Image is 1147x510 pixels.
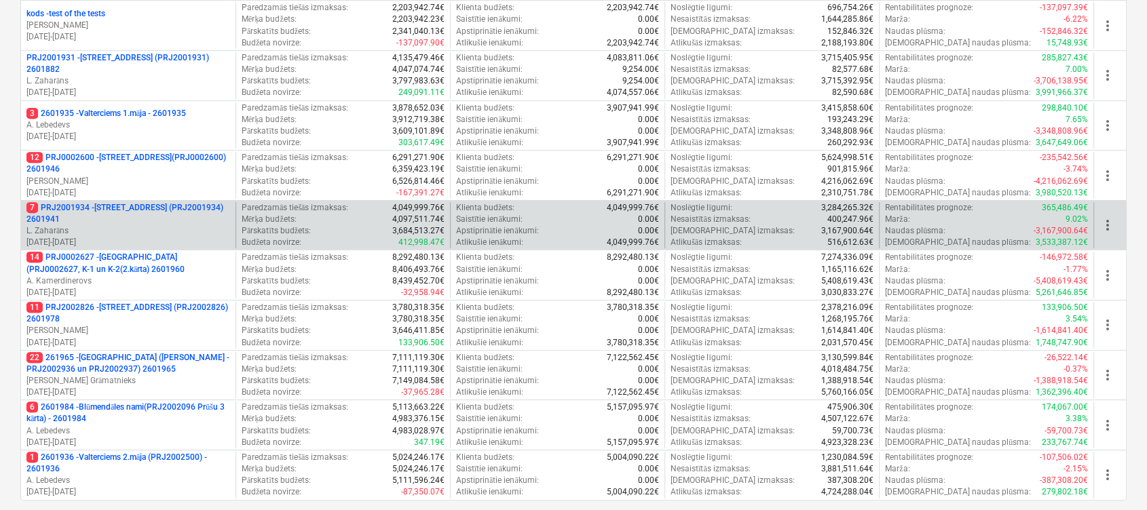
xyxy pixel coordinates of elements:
[638,163,659,175] p: 0.00€
[26,352,230,399] div: 22261965 -[GEOGRAPHIC_DATA] ([PERSON_NAME] - PRJ2002936 un PRJ2002937) 2601965[PERSON_NAME] Grāma...
[607,352,659,364] p: 7,122,562.45€
[885,163,909,175] p: Marža :
[26,108,38,119] span: 3
[26,452,230,475] p: 2601936 - Valterciems 2.māja (PRJ2002500) - 2601936
[885,187,1031,199] p: [DEMOGRAPHIC_DATA] naudas plūsma :
[26,131,230,142] p: [DATE] - [DATE]
[885,352,973,364] p: Rentabilitātes prognoze :
[456,364,523,375] p: Saistītie ienākumi :
[885,287,1031,298] p: [DEMOGRAPHIC_DATA] naudas plūsma :
[456,202,514,214] p: Klienta budžets :
[392,125,445,137] p: 3,609,101.89€
[242,202,348,214] p: Paredzamās tiešās izmaksas :
[398,237,445,248] p: 412,998.47€
[821,302,873,313] p: 2,378,216.09€
[26,108,230,142] div: 32601935 -Valterciems 1.māja - 2601935A. Lebedevs[DATE]-[DATE]
[821,264,873,275] p: 1,165,116.62€
[242,214,297,225] p: Mērķa budžets :
[885,52,973,64] p: Rentabilitātes prognoze :
[1036,287,1088,298] p: 5,261,646.85€
[26,202,230,225] p: PRJ2001934 - [STREET_ADDRESS] (PRJ2001934) 2601941
[392,252,445,263] p: 8,292,480.13€
[607,337,659,349] p: 3,780,318.35€
[26,202,230,249] div: 7PRJ2001934 -[STREET_ADDRESS] (PRJ2001934) 2601941L. Zaharāns[DATE]-[DATE]
[607,102,659,114] p: 3,907,941.99€
[821,287,873,298] p: 3,030,833.27€
[827,163,873,175] p: 901,815.96€
[1034,125,1088,137] p: -3,348,808.96€
[26,325,230,336] p: [PERSON_NAME]
[26,8,230,43] div: kods -test of the tests[PERSON_NAME][DATE]-[DATE]
[671,337,742,349] p: Atlikušās izmaksas :
[821,325,873,336] p: 1,614,841.40€
[396,37,445,49] p: -137,097.90€
[885,214,909,225] p: Marža :
[671,14,751,25] p: Nesaistītās izmaksas :
[456,264,523,275] p: Saistītie ienākumi :
[607,137,659,149] p: 3,907,941.99€
[1066,313,1088,325] p: 3.54%
[456,114,523,125] p: Saistītie ienākumi :
[392,102,445,114] p: 3,878,652.03€
[26,287,230,298] p: [DATE] - [DATE]
[242,264,297,275] p: Mērķa budžets :
[242,152,348,163] p: Paredzamās tiešās izmaksas :
[622,64,659,75] p: 9,254.00€
[456,26,539,37] p: Apstiprinātie ienākumi :
[26,252,230,275] p: PRJ0002627 - [GEOGRAPHIC_DATA] (PRJ0002627, K-1 un K-2(2.kārta) 2601960
[26,352,230,375] p: 261965 - [GEOGRAPHIC_DATA] ([PERSON_NAME] - PRJ2002936 un PRJ2002937) 2601965
[456,237,523,248] p: Atlikušie ienākumi :
[671,152,732,163] p: Noslēgtie līgumi :
[26,486,230,498] p: [DATE] - [DATE]
[827,114,873,125] p: 193,243.29€
[671,176,795,187] p: [DEMOGRAPHIC_DATA] izmaksas :
[821,202,873,214] p: 3,284,265.32€
[671,52,732,64] p: Noslēgtie līgumi :
[456,225,539,237] p: Apstiprinātie ienākumi :
[821,275,873,287] p: 5,408,619.43€
[242,237,301,248] p: Budžeta novirze :
[242,325,311,336] p: Pārskatīts budžets :
[242,26,311,37] p: Pārskatīts budžets :
[1034,325,1088,336] p: -1,614,841.40€
[456,52,514,64] p: Klienta budžets :
[26,225,230,237] p: L. Zaharāns
[821,37,873,49] p: 2,188,193.80€
[26,152,230,199] div: 12PRJ0002600 -[STREET_ADDRESS](PRJ0002600) 2601946[PERSON_NAME][DATE]-[DATE]
[821,352,873,364] p: 3,130,599.84€
[26,119,230,131] p: A. Lebedevs
[607,252,659,263] p: 8,292,480.13€
[638,325,659,336] p: 0.00€
[607,37,659,49] p: 2,203,942.74€
[392,26,445,37] p: 2,341,040.13€
[821,125,873,137] p: 3,348,808.96€
[827,26,873,37] p: 152,846.32€
[242,52,348,64] p: Paredzamās tiešās izmaksas :
[26,475,230,486] p: A. Lebedevs
[26,302,230,325] p: PRJ2002826 - [STREET_ADDRESS] (PRJ2002826) 2601978
[242,252,348,263] p: Paredzamās tiešās izmaksas :
[392,214,445,225] p: 4,097,511.74€
[1099,217,1116,233] span: more_vert
[1034,225,1088,237] p: -3,167,900.64€
[607,202,659,214] p: 4,049,999.76€
[638,114,659,125] p: 0.00€
[821,252,873,263] p: 7,274,336.09€
[242,364,297,375] p: Mērķa budžets :
[671,163,751,175] p: Nesaistītās izmaksas :
[671,125,795,137] p: [DEMOGRAPHIC_DATA] izmaksas :
[638,176,659,187] p: 0.00€
[26,152,43,163] span: 12
[26,337,230,349] p: [DATE] - [DATE]
[242,102,348,114] p: Paredzamās tiešās izmaksas :
[456,337,523,349] p: Atlikušie ienākumi :
[26,87,230,98] p: [DATE] - [DATE]
[671,364,751,375] p: Nesaistītās izmaksas :
[1034,176,1088,187] p: -4,216,062.69€
[456,252,514,263] p: Klienta budžets :
[242,337,301,349] p: Budžeta novirze :
[456,275,539,287] p: Apstiprinātie ienākumi :
[671,37,742,49] p: Atlikušās izmaksas :
[1040,26,1088,37] p: -152,846.32€
[242,275,311,287] p: Pārskatīts budžets :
